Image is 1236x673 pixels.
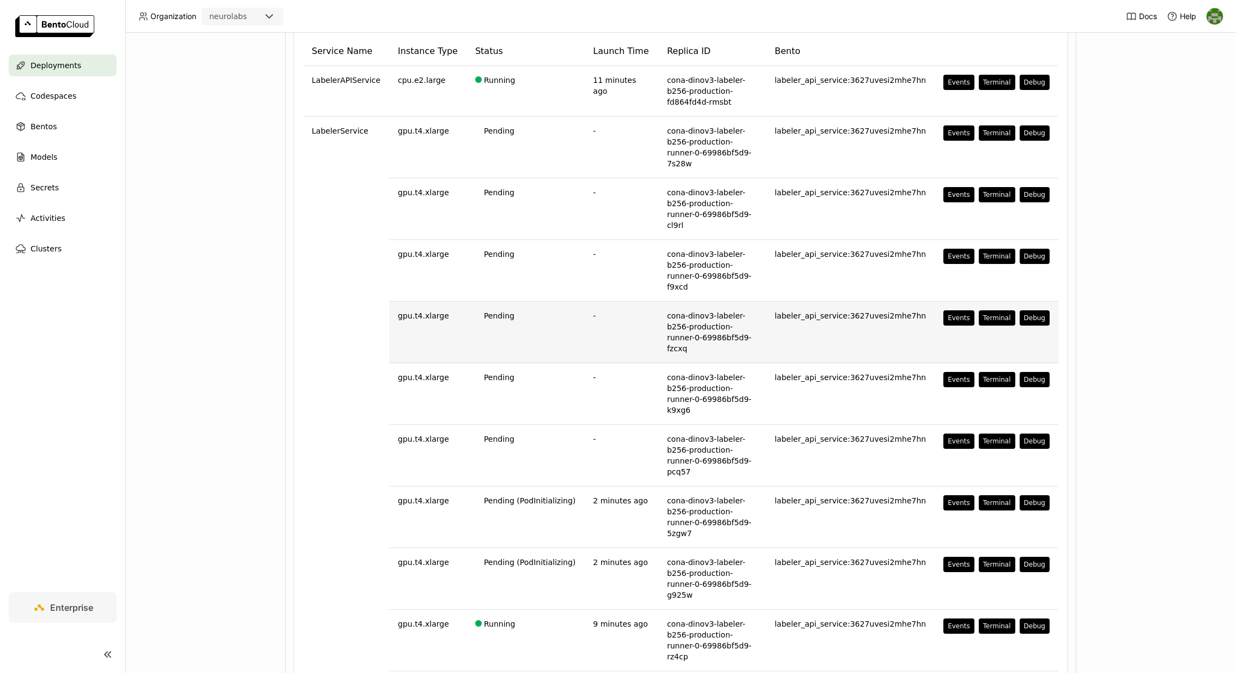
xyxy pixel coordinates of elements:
[9,146,117,168] a: Models
[389,302,466,363] td: gpu.t4.xlarge
[466,117,584,178] td: Pending
[943,187,974,202] button: Events
[593,127,596,135] span: -
[466,486,584,548] td: Pending (PodInitializing)
[9,207,117,229] a: Activities
[766,66,935,117] td: labeler_api_service:3627uvesi2mhe7hn
[303,37,389,66] th: Service Name
[389,548,466,610] td: gpu.t4.xlarge
[1180,11,1196,21] span: Help
[1020,372,1050,387] button: Debug
[584,37,658,66] th: Launch Time
[658,486,766,548] td: cona-dinov3-labeler-b256-production-runner-0-69986bf5d9-5zgw7
[312,125,368,136] span: LabelerService
[31,212,65,225] span: Activities
[466,548,584,610] td: Pending (PodInitializing)
[593,620,648,628] span: 9 minutes ago
[389,610,466,671] td: gpu.t4.xlarge
[766,610,935,671] td: labeler_api_service:3627uvesi2mhe7hn
[1020,434,1050,449] button: Debug
[1167,11,1196,22] div: Help
[658,240,766,302] td: cona-dinov3-labeler-b256-production-runner-0-69986bf5d9-f9xcd
[31,151,57,164] span: Models
[9,238,117,260] a: Clusters
[9,55,117,76] a: Deployments
[9,592,117,623] a: Enterprise
[593,76,636,95] span: 11 minutes ago
[948,129,970,137] div: Events
[943,618,974,634] button: Events
[389,363,466,425] td: gpu.t4.xlarge
[943,249,974,264] button: Events
[209,11,247,22] div: neurolabs
[389,486,466,548] td: gpu.t4.xlarge
[766,302,935,363] td: labeler_api_service:3627uvesi2mhe7hn
[658,37,766,66] th: Replica ID
[658,548,766,610] td: cona-dinov3-labeler-b256-production-runner-0-69986bf5d9-g925w
[979,187,1015,202] button: Terminal
[948,622,970,630] div: Events
[766,37,935,66] th: Bento
[466,240,584,302] td: Pending
[948,252,970,261] div: Events
[766,240,935,302] td: labeler_api_service:3627uvesi2mhe7hn
[979,495,1015,510] button: Terminal
[593,311,596,320] span: -
[943,372,974,387] button: Events
[1020,75,1050,90] button: Debug
[979,249,1015,264] button: Terminal
[658,610,766,671] td: cona-dinov3-labeler-b256-production-runner-0-69986bf5d9-rz4cp
[979,372,1015,387] button: Terminal
[943,75,974,90] button: Events
[766,178,935,240] td: labeler_api_service:3627uvesi2mhe7hn
[766,548,935,610] td: labeler_api_service:3627uvesi2mhe7hn
[466,178,584,240] td: Pending
[948,560,970,569] div: Events
[943,125,974,141] button: Events
[389,178,466,240] td: gpu.t4.xlarge
[979,310,1015,326] button: Terminal
[979,618,1015,634] button: Terminal
[948,498,970,507] div: Events
[979,75,1015,90] button: Terminal
[593,373,596,382] span: -
[248,11,249,22] input: Selected neurolabs.
[1020,125,1050,141] button: Debug
[593,188,596,197] span: -
[1020,249,1050,264] button: Debug
[1020,187,1050,202] button: Debug
[1020,618,1050,634] button: Debug
[593,496,648,505] span: 2 minutes ago
[658,66,766,117] td: cona-dinov3-labeler-b256-production-fd864fd4d-rmsbt
[1139,11,1157,21] span: Docs
[31,59,81,72] span: Deployments
[1020,495,1050,510] button: Debug
[948,190,970,199] div: Events
[9,177,117,199] a: Secrets
[943,557,974,572] button: Events
[658,178,766,240] td: cona-dinov3-labeler-b256-production-runner-0-69986bf5d9-cl9rl
[466,37,584,66] th: Status
[948,314,970,322] div: Events
[658,363,766,425] td: cona-dinov3-labeler-b256-production-runner-0-69986bf5d9-k9xg6
[389,240,466,302] td: gpu.t4.xlarge
[466,66,584,117] td: Running
[15,15,94,37] img: logo
[658,425,766,486] td: cona-dinov3-labeler-b256-production-runner-0-69986bf5d9-pcq57
[658,302,766,363] td: cona-dinov3-labeler-b256-production-runner-0-69986bf5d9-fzcxq
[593,558,648,567] span: 2 minutes ago
[466,610,584,671] td: Running
[389,117,466,178] td: gpu.t4.xlarge
[658,117,766,178] td: cona-dinov3-labeler-b256-production-runner-0-69986bf5d9-7s28w
[766,117,935,178] td: labeler_api_service:3627uvesi2mhe7hn
[943,434,974,449] button: Events
[1020,557,1050,572] button: Debug
[150,11,196,21] span: Organization
[9,116,117,137] a: Bentos
[979,557,1015,572] button: Terminal
[31,89,76,103] span: Codespaces
[31,242,62,255] span: Clusters
[766,425,935,486] td: labeler_api_service:3627uvesi2mhe7hn
[1207,8,1223,25] img: Toby Thomas
[943,310,974,326] button: Events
